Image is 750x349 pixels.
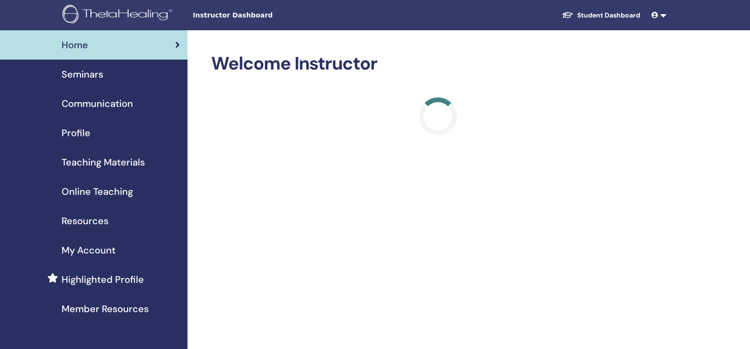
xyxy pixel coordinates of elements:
[62,155,145,169] span: Teaching Materials
[562,11,573,19] img: graduation-cap-white.svg
[62,184,133,199] span: Online Teaching
[62,243,116,257] span: My Account
[554,7,648,24] a: Student Dashboard
[62,126,90,140] span: Profile
[62,272,144,287] span: Highlighted Profile
[193,10,335,20] span: Instructor Dashboard
[62,302,149,316] span: Member Resources
[62,38,88,52] span: Home
[62,5,176,26] img: logo.png
[211,53,665,75] h2: Welcome Instructor
[62,67,103,81] span: Seminars
[62,96,133,111] span: Communication
[62,214,108,228] span: Resources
